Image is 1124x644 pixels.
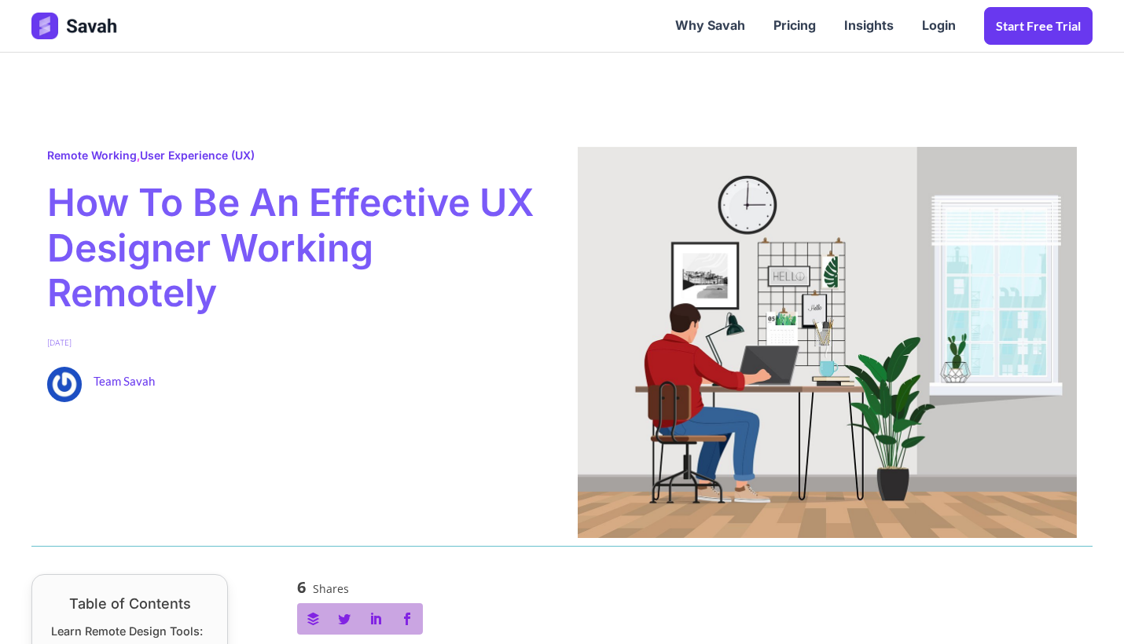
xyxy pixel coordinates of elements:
span: [DATE] [47,336,72,349]
span: , [47,147,255,164]
a: Why Savah [661,2,759,50]
a: User Experience (UX) [140,148,255,162]
span: How To Be An Effective UX Designer Working Remotely [47,180,546,316]
a: Remote Working [47,148,137,162]
span: Team Savah [94,367,155,390]
a: Pricing [759,2,830,50]
a: Start Free trial [984,7,1093,45]
a: Learn Remote Design Tools: [51,622,203,640]
a: Login [908,2,970,50]
span: 6 [297,580,306,595]
div: Table of Contents [51,594,208,614]
span: Shares [313,584,349,595]
a: Insights [830,2,908,50]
